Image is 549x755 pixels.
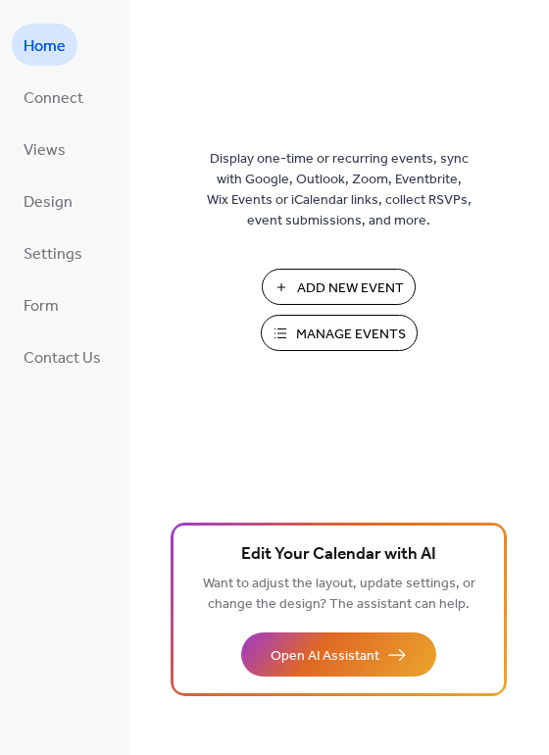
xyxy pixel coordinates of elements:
span: Home [24,31,66,62]
button: Manage Events [261,315,418,351]
span: Want to adjust the layout, update settings, or change the design? The assistant can help. [203,571,475,618]
a: Form [12,283,71,326]
span: Edit Your Calendar with AI [241,541,436,569]
span: Connect [24,83,83,114]
a: Contact Us [12,335,113,377]
a: Settings [12,231,94,274]
span: Add New Event [297,278,404,299]
span: Views [24,135,66,166]
span: Form [24,291,59,322]
a: Connect [12,75,95,118]
span: Design [24,187,73,218]
span: Settings [24,239,82,270]
a: Design [12,179,84,222]
button: Add New Event [262,269,416,305]
a: Views [12,127,77,170]
span: Open AI Assistant [271,646,379,667]
span: Contact Us [24,343,101,374]
a: Home [12,24,77,66]
span: Display one-time or recurring events, sync with Google, Outlook, Zoom, Eventbrite, Wix Events or ... [207,149,472,231]
button: Open AI Assistant [241,632,436,677]
span: Manage Events [296,325,406,345]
